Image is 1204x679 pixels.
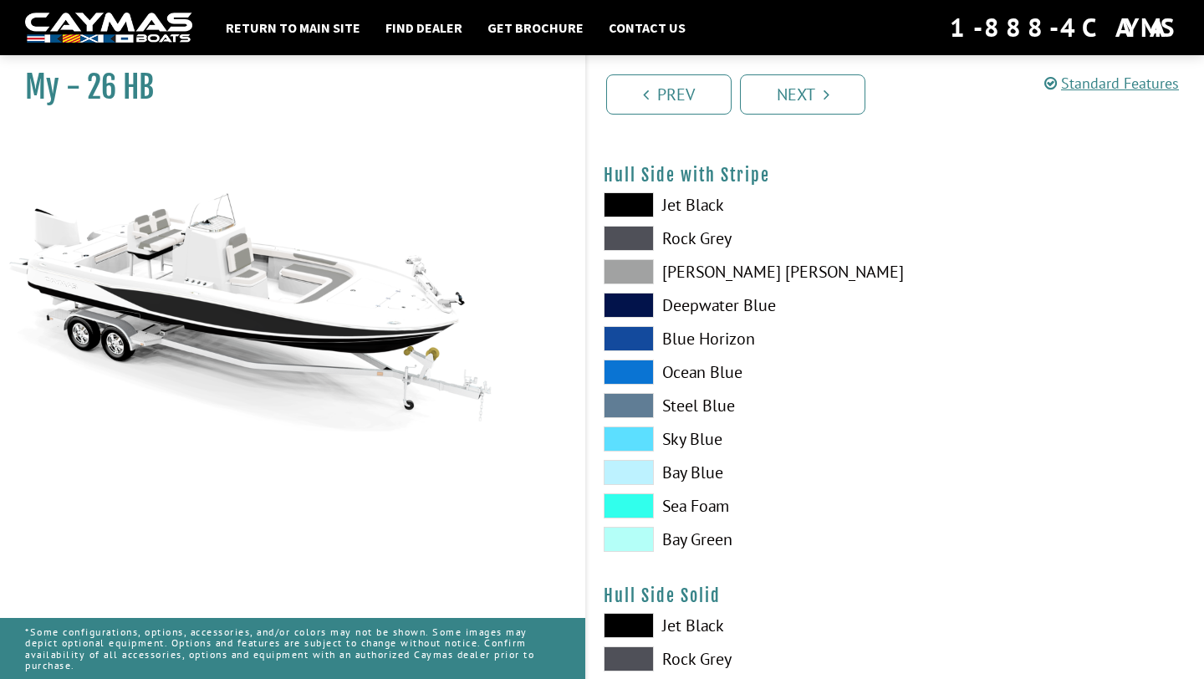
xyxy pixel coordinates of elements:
label: Sky Blue [604,426,879,452]
label: Deepwater Blue [604,293,879,318]
a: Next [740,74,865,115]
ul: Pagination [602,72,1204,115]
label: Sea Foam [604,493,879,518]
img: white-logo-c9c8dbefe5ff5ceceb0f0178aa75bf4bb51f6bca0971e226c86eb53dfe498488.png [25,13,192,43]
label: [PERSON_NAME] [PERSON_NAME] [604,259,879,284]
label: Steel Blue [604,393,879,418]
a: Standard Features [1044,74,1179,93]
h4: Hull Side with Stripe [604,165,1187,186]
a: Prev [606,74,732,115]
a: Find Dealer [377,17,471,38]
a: Return to main site [217,17,369,38]
p: *Some configurations, options, accessories, and/or colors may not be shown. Some images may depic... [25,618,560,679]
label: Jet Black [604,192,879,217]
label: Rock Grey [604,646,879,671]
label: Bay Green [604,527,879,552]
label: Rock Grey [604,226,879,251]
label: Jet Black [604,613,879,638]
div: 1-888-4CAYMAS [950,9,1179,46]
a: Get Brochure [479,17,592,38]
label: Ocean Blue [604,360,879,385]
h4: Hull Side Solid [604,585,1187,606]
label: Bay Blue [604,460,879,485]
a: Contact Us [600,17,694,38]
h1: My - 26 HB [25,69,543,106]
label: Blue Horizon [604,326,879,351]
